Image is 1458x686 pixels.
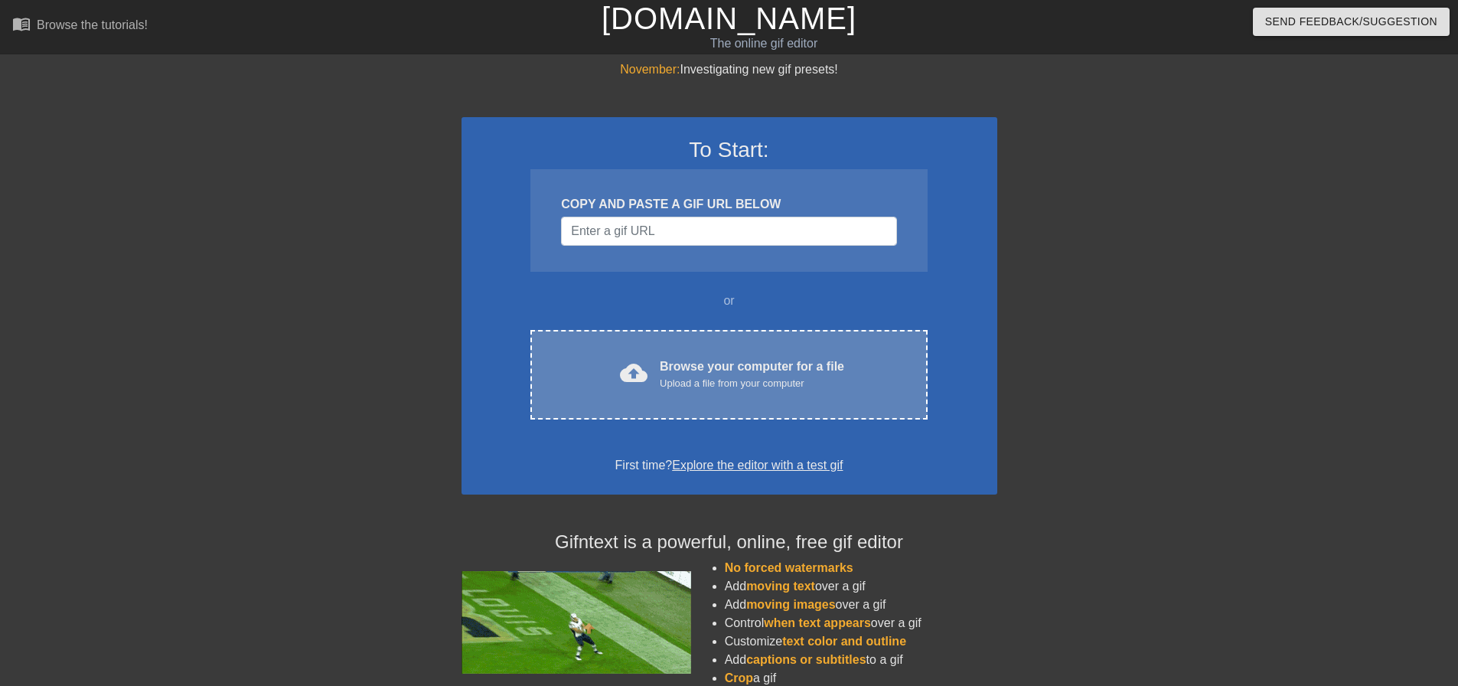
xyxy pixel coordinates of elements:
[764,616,871,629] span: when text appears
[1253,8,1450,36] button: Send Feedback/Suggestion
[602,2,856,35] a: [DOMAIN_NAME]
[481,456,977,475] div: First time?
[660,376,844,391] div: Upload a file from your computer
[725,596,997,614] li: Add over a gif
[782,635,906,648] span: text color and outline
[481,137,977,163] h3: To Start:
[725,561,853,574] span: No forced watermarks
[501,292,957,310] div: or
[672,459,843,472] a: Explore the editor with a test gif
[37,18,148,31] div: Browse the tutorials!
[12,15,148,38] a: Browse the tutorials!
[725,671,753,684] span: Crop
[620,359,647,387] span: cloud_upload
[462,571,691,674] img: football_small.gif
[725,651,997,669] li: Add to a gif
[561,195,896,214] div: COPY AND PASTE A GIF URL BELOW
[620,63,680,76] span: November:
[725,577,997,596] li: Add over a gif
[746,653,866,666] span: captions or subtitles
[725,632,997,651] li: Customize
[725,614,997,632] li: Control over a gif
[561,217,896,246] input: Username
[12,15,31,33] span: menu_book
[1265,12,1437,31] span: Send Feedback/Suggestion
[462,531,997,554] h4: Gifntext is a powerful, online, free gif editor
[462,60,997,79] div: Investigating new gif presets!
[746,580,815,593] span: moving text
[746,598,835,611] span: moving images
[660,358,844,391] div: Browse your computer for a file
[494,34,1034,53] div: The online gif editor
